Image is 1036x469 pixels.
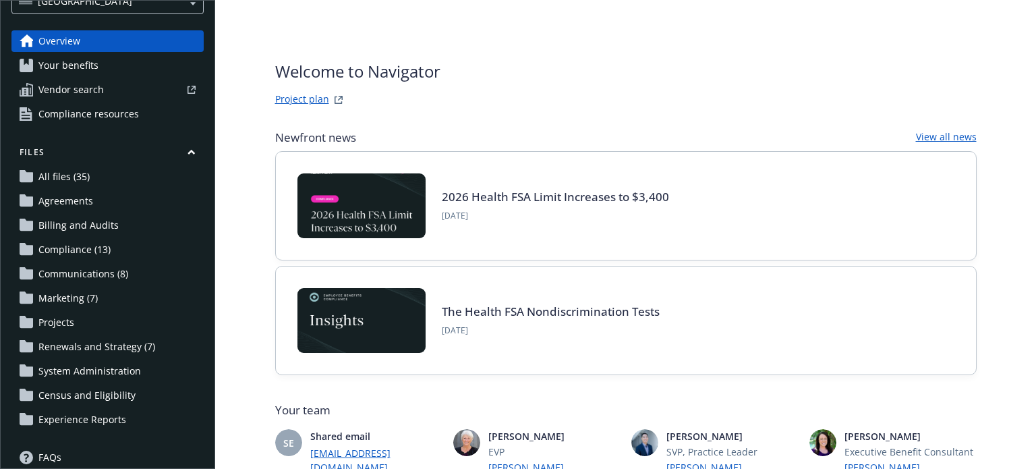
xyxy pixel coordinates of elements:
span: All files (35) [38,166,90,188]
img: photo [453,429,480,456]
span: Renewals and Strategy (7) [38,336,155,358]
a: Census and Eligibility [11,385,204,406]
span: Overview [38,30,80,52]
span: Marketing (7) [38,287,98,309]
a: Renewals and Strategy (7) [11,336,204,358]
a: Compliance resources [11,103,204,125]
span: Agreements [38,190,93,212]
span: Shared email [310,429,442,443]
span: Your benefits [38,55,98,76]
span: Your team [275,402,977,418]
a: Projects [11,312,204,333]
img: photo [809,429,836,456]
span: Compliance resources [38,103,139,125]
span: Executive Benefit Consultant [844,445,977,459]
span: Communications (8) [38,263,128,285]
img: Card Image - EB Compliance Insights.png [297,288,426,353]
span: Vendor search [38,79,104,101]
a: Overview [11,30,204,52]
button: Files [11,146,204,163]
a: projectPlanWebsite [330,92,347,108]
a: Project plan [275,92,329,108]
a: System Administration [11,360,204,382]
span: SE [283,436,294,450]
span: [PERSON_NAME] [844,429,977,443]
span: [PERSON_NAME] [488,429,621,443]
span: System Administration [38,360,141,382]
a: Experience Reports [11,409,204,431]
a: FAQs [11,447,204,468]
a: Agreements [11,190,204,212]
a: 2026 Health FSA Limit Increases to $3,400 [442,189,669,204]
a: Compliance (13) [11,239,204,260]
span: [DATE] [442,210,669,222]
span: Welcome to Navigator [275,59,440,84]
span: Experience Reports [38,409,126,431]
a: Vendor search [11,79,204,101]
span: FAQs [38,447,61,468]
a: Communications (8) [11,263,204,285]
a: Billing and Audits [11,215,204,236]
a: Your benefits [11,55,204,76]
span: Billing and Audits [38,215,119,236]
span: EVP [488,445,621,459]
a: All files (35) [11,166,204,188]
a: The Health FSA Nondiscrimination Tests [442,304,660,319]
span: Census and Eligibility [38,385,136,406]
span: [DATE] [442,325,660,337]
span: [PERSON_NAME] [666,429,799,443]
img: BLOG-Card Image - Compliance - 2026 Health FSA Limit Increases to $3,400.jpg [297,173,426,238]
img: photo [631,429,658,456]
span: Projects [38,312,74,333]
span: Compliance (13) [38,239,111,260]
a: View all news [916,130,977,146]
span: SVP, Practice Leader [666,445,799,459]
a: Marketing (7) [11,287,204,309]
span: Newfront news [275,130,356,146]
